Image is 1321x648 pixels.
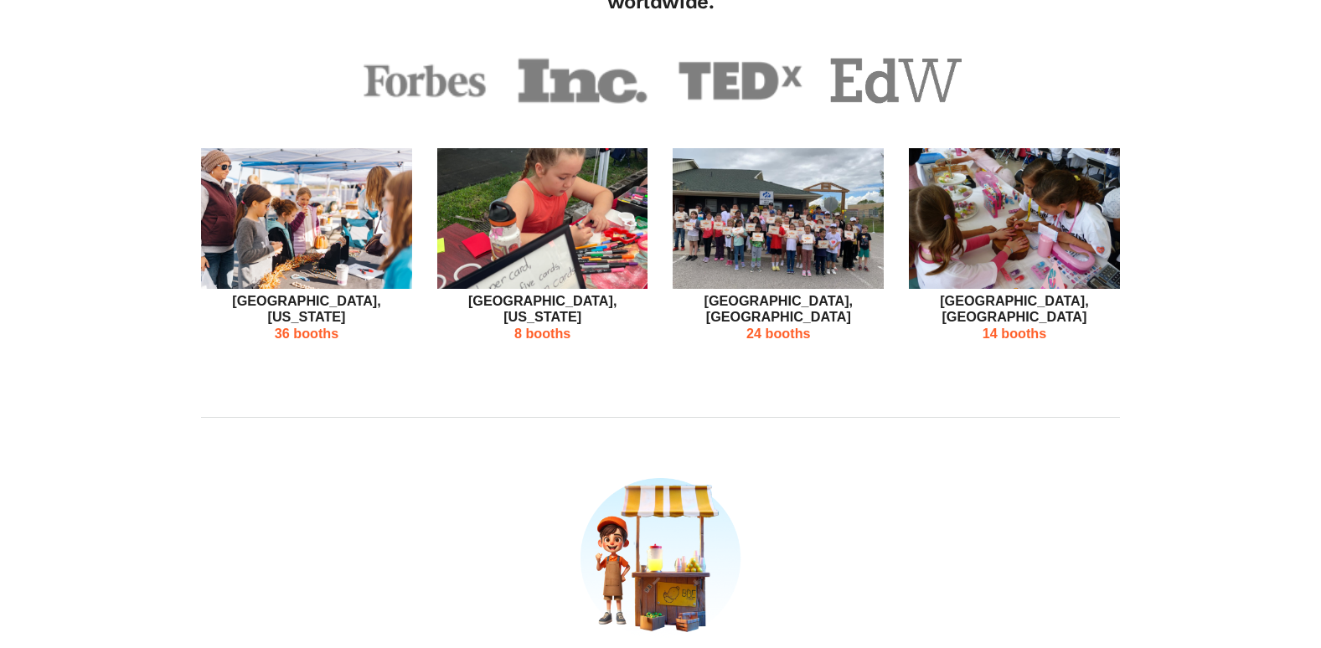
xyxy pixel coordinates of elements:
img: altavista_va-65e9f0164df5a1d8a3c5dee58e8ee5cbbad62c1dfd7382fb6dad16ba8a517a1b.png [201,148,412,290]
p: 14 booths [909,326,1120,342]
p: 36 booths [201,326,412,342]
p: [GEOGRAPHIC_DATA], [US_STATE] [437,293,648,326]
img: forbes-fa5d64866bcb1cab5e5385ee4197b3af65bd4ce70a33c46b7494fa0b80b137fa.png [359,54,491,107]
p: [GEOGRAPHIC_DATA], [US_STATE] [201,293,412,326]
p: 24 booths [673,326,884,342]
img: kailua_hi-6121e6fda76f11711fa2bc4d407f05ea504959dfaeeffbda84069e1be308606a.png [437,148,648,290]
p: [GEOGRAPHIC_DATA], [GEOGRAPHIC_DATA] [673,293,884,326]
img: guadalajara_mx-48ef473c2ce0e444a9170115e6b4a531af14d811c3b6a7564d4892b5291fff4e.png [909,148,1120,290]
p: [GEOGRAPHIC_DATA], [GEOGRAPHIC_DATA] [909,293,1120,326]
img: inc-ff44fbf6c2e08814d02e9de779f5dfa52292b9cd745a9c9ba490939733b0a811.png [516,54,648,107]
img: tedx-13a865a45376fdabb197df72506254416b52198507f0d7e8a0b1bf7ecf255dd6.png [673,54,806,108]
p: 8 booths [437,326,648,342]
img: 0-d9c7337e5939766b5bd83be7aff25bd29fdf7b076bbb7defacbb3d475400110f.png [581,478,741,639]
img: educationweek-b44e3a78a0cc50812acddf996c80439c68a45cffb8f3ee3cd50a8b6969dbcca9.png [830,58,962,105]
img: whitby_on-92be8d7387aaee523992c79a67a5270b2e93c21c888ae316da09d40d71b25a09.png [673,148,884,290]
